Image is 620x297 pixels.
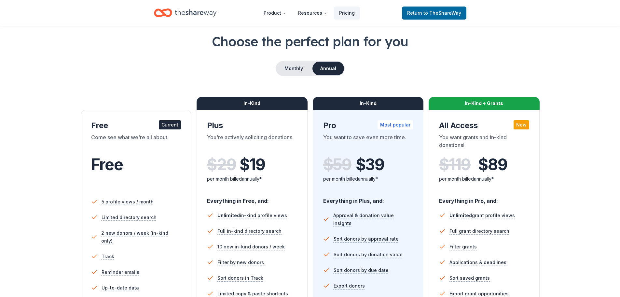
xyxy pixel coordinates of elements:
[217,243,285,251] span: 10 new in-kind donors / week
[258,7,292,20] button: Product
[323,175,413,183] div: per month billed annually*
[334,282,365,290] span: Export donors
[449,213,472,218] span: Unlimited
[334,7,360,20] a: Pricing
[102,214,157,221] span: Limited directory search
[356,156,384,174] span: $ 39
[312,62,344,75] button: Annual
[313,97,424,110] div: In-Kind
[91,133,181,152] div: Come see what we're all about.
[207,191,297,205] div: Everything in Free, and:
[334,266,389,274] span: Sort donors by due date
[102,198,154,206] span: 5 profile views / month
[207,175,297,183] div: per month billed annually*
[407,9,461,17] span: Return
[258,5,360,21] nav: Main
[478,156,507,174] span: $ 89
[323,133,413,152] div: You want to save even more time.
[334,235,399,243] span: Sort donors by approval rate
[217,213,287,218] span: in-kind profile views
[378,120,413,129] div: Most popular
[449,243,477,251] span: Filter grants
[276,62,311,75] button: Monthly
[159,120,181,129] div: Current
[439,175,529,183] div: per month billed annually*
[217,259,264,266] span: Filter by new donors
[101,229,181,245] span: 2 new donors / week (in-kind only)
[333,212,413,227] span: Approval & donation value insights
[217,227,282,235] span: Full in-kind directory search
[154,5,216,21] a: Home
[449,213,515,218] span: grant profile views
[207,133,297,152] div: You're actively soliciting donations.
[423,10,461,16] span: to TheShareWay
[102,268,139,276] span: Reminder emails
[91,120,181,131] div: Free
[26,32,594,51] h1: Choose the perfect plan for you
[449,227,509,235] span: Full grant directory search
[102,284,139,292] span: Up-to-date data
[207,120,297,131] div: Plus
[91,155,123,174] span: Free
[323,191,413,205] div: Everything in Plus, and:
[439,191,529,205] div: Everything in Pro, and:
[334,251,403,259] span: Sort donors by donation value
[217,213,240,218] span: Unlimited
[439,133,529,152] div: You want grants and in-kind donations!
[217,274,263,282] span: Sort donors in Track
[102,253,114,260] span: Track
[293,7,333,20] button: Resources
[240,156,265,174] span: $ 19
[449,274,490,282] span: Sort saved grants
[402,7,466,20] a: Returnto TheShareWay
[197,97,308,110] div: In-Kind
[449,259,506,266] span: Applications & deadlines
[429,97,540,110] div: In-Kind + Grants
[323,120,413,131] div: Pro
[439,120,529,131] div: All Access
[514,120,529,129] div: New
